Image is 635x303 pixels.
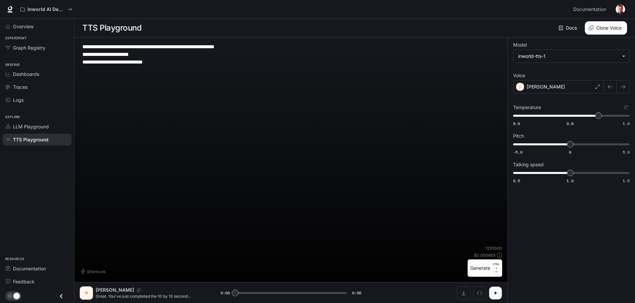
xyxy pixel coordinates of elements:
[614,3,627,16] button: User avatar
[493,262,499,274] p: ⏎
[134,288,143,292] button: Copy Voice ID
[13,83,28,90] span: Traces
[513,50,629,63] div: inworld-tts-1
[13,96,24,103] span: Logs
[567,121,574,126] span: 0.8
[13,278,35,285] span: Feedback
[3,68,71,80] a: Dashboards
[513,134,524,138] p: Pitch
[468,259,502,277] button: GenerateCTRL +⏎
[3,94,71,106] a: Logs
[13,265,46,272] span: Documentation
[13,136,48,143] span: TTS Playground
[573,5,606,14] span: Documentation
[486,245,502,251] p: 121 / 1000
[3,42,71,54] a: Graph Registry
[493,262,499,270] p: CTRL +
[13,292,20,299] span: Dark mode toggle
[513,43,527,47] p: Model
[518,53,619,60] div: inworld-tts-1
[96,287,134,293] p: [PERSON_NAME]
[623,178,630,184] span: 1.5
[13,123,49,130] span: LLM Playground
[54,289,69,303] button: Close drawer
[80,266,108,277] button: Shortcuts
[3,263,71,274] a: Documentation
[616,5,625,14] img: User avatar
[513,105,541,110] p: Temperature
[585,21,627,35] button: Clone Voice
[569,149,571,155] span: 0
[513,73,525,78] p: Voice
[622,104,630,111] button: Reset to default
[513,121,520,126] span: 0.6
[13,71,39,77] span: Dashboards
[96,293,205,299] p: Great. You've just completed the 10 by 10 second exercise routine. Keep up the good work. I'll se...
[13,23,34,30] span: Overview
[81,288,92,298] div: D
[513,149,522,155] span: -5.0
[17,3,75,16] button: All workspaces
[28,7,65,12] p: Inworld AI Demos
[3,134,71,145] a: TTS Playground
[3,121,71,132] a: LLM Playground
[474,252,496,258] p: $ 0.000605
[623,121,630,126] span: 1.0
[221,290,230,296] span: 0:00
[473,286,486,300] button: Inspect
[352,290,361,296] span: 0:06
[513,162,544,167] p: Talking speed
[13,44,45,51] span: Graph Registry
[457,286,470,300] button: Download audio
[557,21,580,35] a: Docs
[3,81,71,93] a: Traces
[571,3,611,16] a: Documentation
[567,178,574,184] span: 1.0
[82,21,141,35] h1: TTS Playground
[513,178,520,184] span: 0.5
[623,149,630,155] span: 5.0
[527,83,565,90] p: [PERSON_NAME]
[3,21,71,32] a: Overview
[3,276,71,287] a: Feedback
